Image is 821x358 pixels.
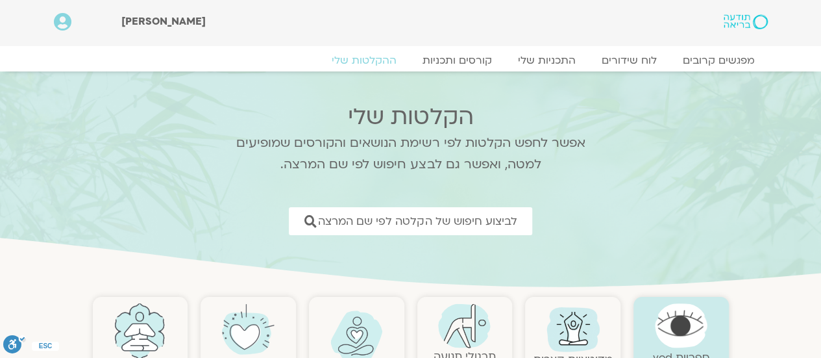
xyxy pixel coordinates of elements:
[505,54,589,67] a: התכניות שלי
[289,207,532,235] a: לביצוע חיפוש של הקלטה לפי שם המרצה
[670,54,768,67] a: מפגשים קרובים
[319,54,410,67] a: ההקלטות שלי
[219,133,602,175] p: אפשר לחפש הקלטות לפי רשימת הנושאים והקורסים שמופיעים למטה, ואפשר גם לבצע חיפוש לפי שם המרצה.
[121,14,206,29] span: [PERSON_NAME]
[589,54,670,67] a: לוח שידורים
[54,54,768,67] nav: Menu
[219,104,602,130] h2: הקלטות שלי
[410,54,505,67] a: קורסים ותכניות
[318,215,517,227] span: לביצוע חיפוש של הקלטה לפי שם המרצה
